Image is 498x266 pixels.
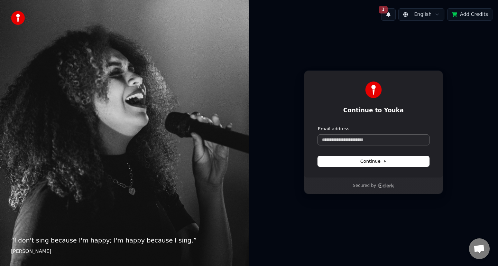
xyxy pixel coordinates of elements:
h1: Continue to Youka [318,106,429,115]
button: Continue [318,156,429,167]
img: Youka [365,82,382,98]
img: youka [11,11,25,25]
div: Open chat [469,238,490,259]
label: Email address [318,126,349,132]
p: Secured by [353,183,376,189]
span: 1 [379,6,388,13]
footer: [PERSON_NAME] [11,248,238,255]
p: “ I don't sing because I'm happy; I'm happy because I sing. ” [11,236,238,245]
a: Clerk logo [378,183,394,188]
button: Add Credits [447,8,492,21]
span: Continue [360,158,387,164]
button: 1 [381,8,396,21]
